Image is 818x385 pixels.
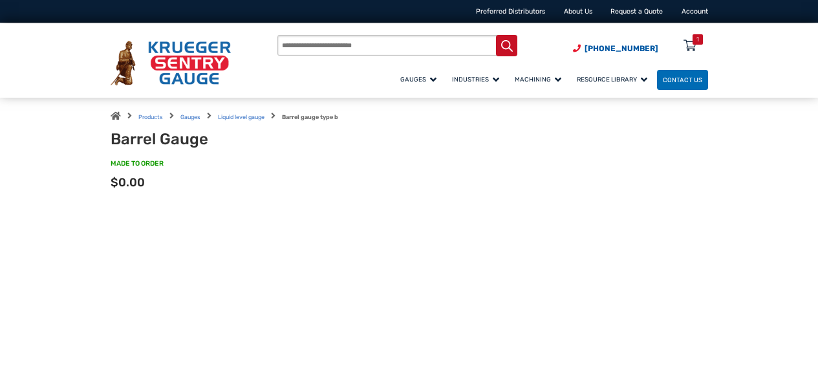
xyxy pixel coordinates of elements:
span: Contact Us [663,76,702,83]
span: $0.00 [111,175,145,190]
span: Machining [515,76,561,83]
span: Resource Library [577,76,647,83]
a: Machining [509,68,571,91]
a: Products [138,114,163,120]
a: Gauges [180,114,200,120]
span: Industries [452,76,499,83]
a: Industries [446,68,509,91]
a: Resource Library [571,68,657,91]
div: 1 [696,34,699,45]
h1: Barrel Gauge [111,130,350,149]
a: Request a Quote [610,7,663,16]
span: MADE TO ORDER [111,159,164,168]
strong: Barrel gauge type b [282,114,338,120]
a: Liquid level gauge [218,114,264,120]
a: Phone Number (920) 434-8860 [573,43,658,54]
span: Gauges [400,76,436,83]
a: Contact Us [657,70,708,90]
a: Gauges [394,68,446,91]
a: About Us [564,7,592,16]
a: Preferred Distributors [476,7,545,16]
a: Account [682,7,708,16]
img: Krueger Sentry Gauge [111,41,231,85]
span: [PHONE_NUMBER] [585,44,658,53]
